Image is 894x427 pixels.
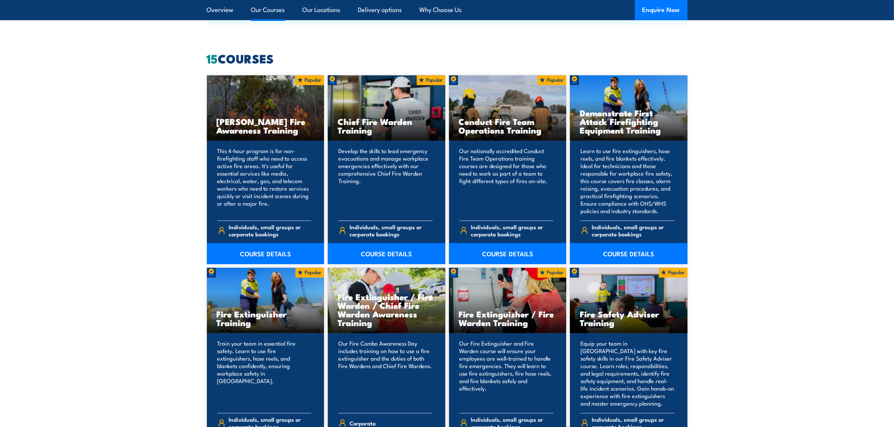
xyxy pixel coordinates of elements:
[460,147,554,215] p: Our nationally accredited Conduct Fire Team Operations training courses are designed for those wh...
[338,147,433,215] p: Develop the skills to lead emergency evacuations and manage workplace emergencies effectively wit...
[580,310,678,327] h3: Fire Safety Adviser Training
[459,310,557,327] h3: Fire Extinguisher / Fire Warden Training
[217,310,315,327] h3: Fire Extinguisher Training
[338,340,433,407] p: Our Fire Combo Awareness Day includes training on how to use a fire extinguisher and the duties o...
[460,340,554,407] p: Our Fire Extinguisher and Fire Warden course will ensure your employees are well-trained to handl...
[217,147,312,215] p: This 4-hour program is for non-firefighting staff who need to access active fire areas. It's usef...
[570,243,687,264] a: COURSE DETAILS
[449,243,567,264] a: COURSE DETAILS
[338,292,436,327] h3: Fire Extinguisher / Fire Warden / Chief Fire Warden Awareness Training
[459,117,557,134] h3: Conduct Fire Team Operations Training
[207,243,324,264] a: COURSE DETAILS
[350,223,433,238] span: Individuals, small groups or corporate bookings
[229,223,311,238] span: Individuals, small groups or corporate bookings
[580,147,675,215] p: Learn to use fire extinguishers, hose reels, and fire blankets effectively. Ideal for technicians...
[207,53,687,63] h2: COURSES
[207,49,218,68] strong: 15
[328,243,445,264] a: COURSE DETAILS
[580,108,678,134] h3: Demonstrate First Attack Firefighting Equipment Training
[217,117,315,134] h3: [PERSON_NAME] Fire Awareness Training
[217,340,312,407] p: Train your team in essential fire safety. Learn to use fire extinguishers, hose reels, and blanke...
[580,340,675,407] p: Equip your team in [GEOGRAPHIC_DATA] with key fire safety skills in our Fire Safety Adviser cours...
[471,223,553,238] span: Individuals, small groups or corporate bookings
[592,223,675,238] span: Individuals, small groups or corporate bookings
[338,117,436,134] h3: Chief Fire Warden Training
